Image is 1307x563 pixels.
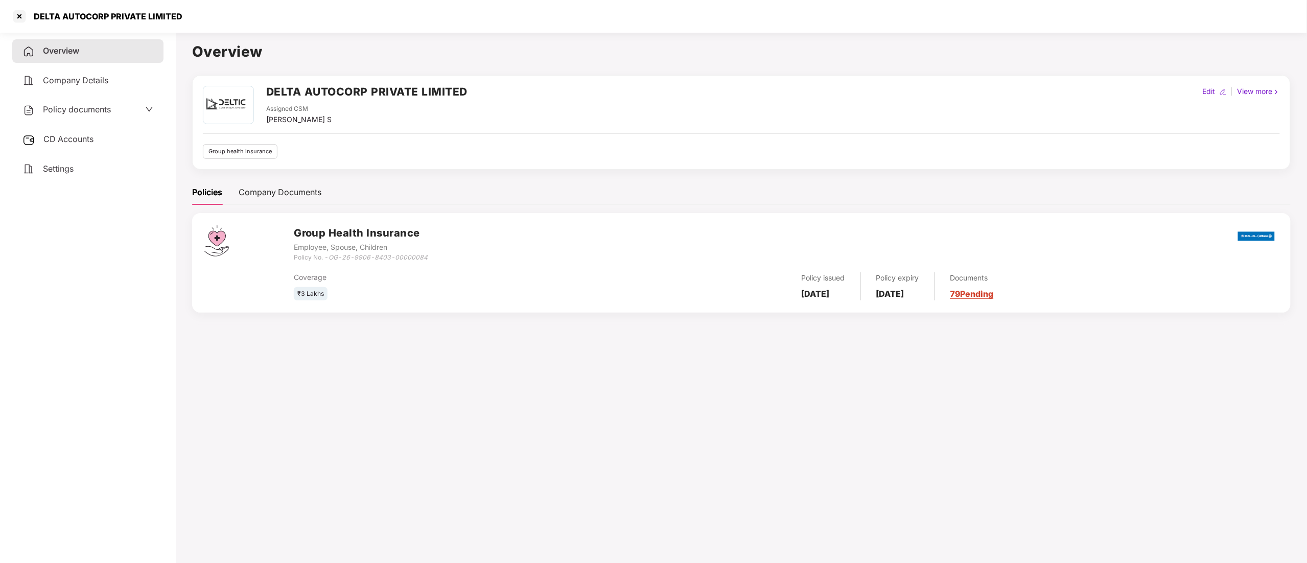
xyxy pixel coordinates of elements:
img: svg+xml;base64,PHN2ZyB3aWR0aD0iMjUiIGhlaWdodD0iMjQiIHZpZXdCb3g9IjAgMCAyNSAyNCIgZmlsbD0ibm9uZSIgeG... [22,134,35,146]
h2: DELTA AUTOCORP PRIVATE LIMITED [266,83,468,100]
span: Company Details [43,75,108,85]
img: editIcon [1220,88,1227,96]
span: Overview [43,45,79,56]
b: [DATE] [876,289,904,299]
h3: Group Health Insurance [294,225,428,241]
div: | [1229,86,1235,97]
img: svg+xml;base64,PHN2ZyB4bWxucz0iaHR0cDovL3d3dy53My5vcmcvMjAwMC9zdmciIHdpZHRoPSI0Ny43MTQiIGhlaWdodD... [204,225,229,256]
div: Policy issued [802,272,845,284]
div: Coverage [294,272,622,283]
h1: Overview [192,40,1291,63]
span: CD Accounts [43,134,94,144]
div: Documents [950,272,994,284]
div: Policy expiry [876,272,919,284]
img: Picture1.png [204,86,252,124]
img: svg+xml;base64,PHN2ZyB4bWxucz0iaHR0cDovL3d3dy53My5vcmcvMjAwMC9zdmciIHdpZHRoPSIyNCIgaGVpZ2h0PSIyNC... [22,75,35,87]
div: [PERSON_NAME] S [266,114,332,125]
i: OG-26-9906-8403-00000084 [329,253,428,261]
img: svg+xml;base64,PHN2ZyB4bWxucz0iaHR0cDovL3d3dy53My5vcmcvMjAwMC9zdmciIHdpZHRoPSIyNCIgaGVpZ2h0PSIyNC... [22,45,35,58]
span: down [145,105,153,113]
div: Assigned CSM [266,104,332,114]
img: svg+xml;base64,PHN2ZyB4bWxucz0iaHR0cDovL3d3dy53My5vcmcvMjAwMC9zdmciIHdpZHRoPSIyNCIgaGVpZ2h0PSIyNC... [22,104,35,116]
div: Edit [1201,86,1218,97]
div: DELTA AUTOCORP PRIVATE LIMITED [28,11,182,21]
img: bajaj.png [1238,225,1275,248]
b: [DATE] [802,289,830,299]
img: rightIcon [1273,88,1280,96]
div: View more [1235,86,1282,97]
div: Employee, Spouse, Children [294,242,428,253]
span: Policy documents [43,104,111,114]
img: svg+xml;base64,PHN2ZyB4bWxucz0iaHR0cDovL3d3dy53My5vcmcvMjAwMC9zdmciIHdpZHRoPSIyNCIgaGVpZ2h0PSIyNC... [22,163,35,175]
a: 79 Pending [950,289,994,299]
div: Company Documents [239,186,321,199]
div: Group health insurance [203,144,277,159]
div: Policies [192,186,222,199]
div: ₹3 Lakhs [294,287,328,301]
div: Policy No. - [294,253,428,263]
span: Settings [43,163,74,174]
